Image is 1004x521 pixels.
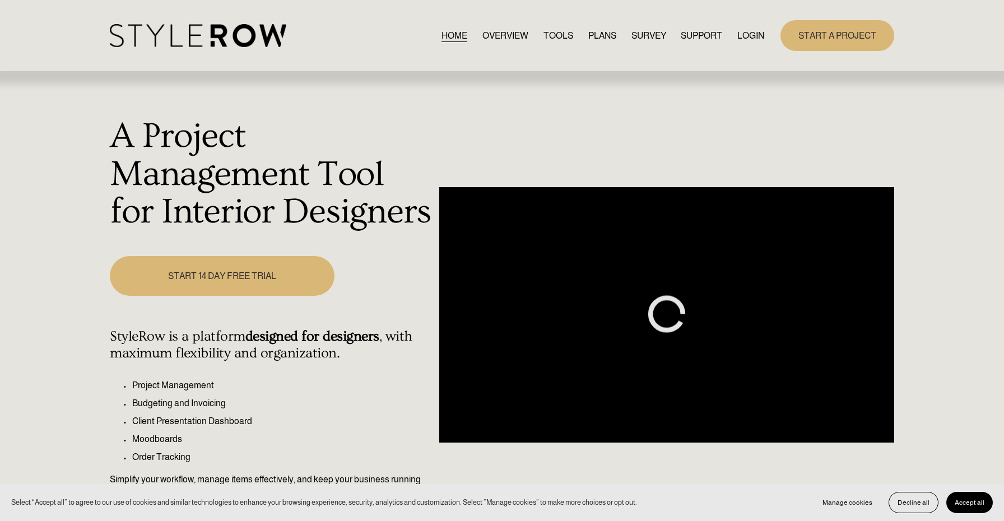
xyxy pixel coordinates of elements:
span: Decline all [898,499,929,506]
button: Manage cookies [814,492,881,513]
a: HOME [441,28,467,43]
button: Accept all [946,492,993,513]
p: Client Presentation Dashboard [132,415,433,428]
a: LOGIN [737,28,764,43]
span: Accept all [955,499,984,506]
p: Project Management [132,379,433,392]
a: SURVEY [631,28,666,43]
p: Simplify your workflow, manage items effectively, and keep your business running seamlessly. [110,473,433,500]
a: START 14 DAY FREE TRIAL [110,256,334,296]
img: StyleRow [110,24,286,47]
p: Moodboards [132,432,433,446]
h4: StyleRow is a platform , with maximum flexibility and organization. [110,328,433,362]
a: START A PROJECT [780,20,894,51]
a: OVERVIEW [482,28,528,43]
strong: designed for designers [245,328,379,345]
h1: A Project Management Tool for Interior Designers [110,118,433,231]
span: SUPPORT [681,29,722,43]
p: Budgeting and Invoicing [132,397,433,410]
a: folder dropdown [681,28,722,43]
a: PLANS [588,28,616,43]
p: Select “Accept all” to agree to our use of cookies and similar technologies to enhance your brows... [11,497,637,508]
span: Manage cookies [822,499,872,506]
button: Decline all [889,492,938,513]
a: TOOLS [543,28,573,43]
p: Order Tracking [132,450,433,464]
